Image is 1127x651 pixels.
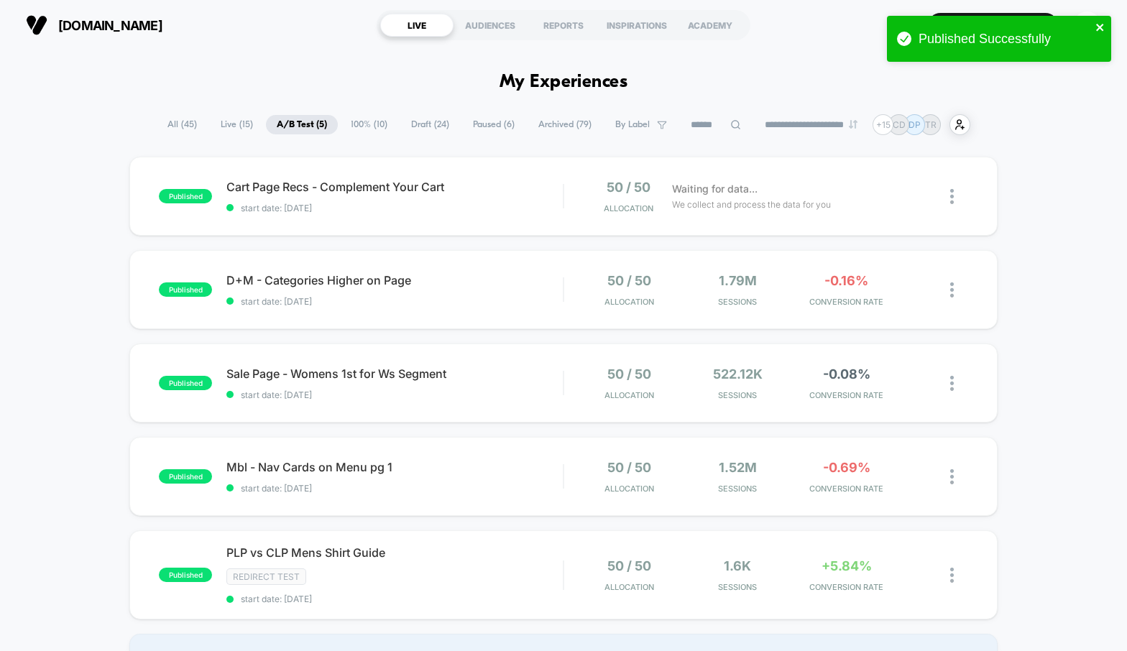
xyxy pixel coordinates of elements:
[226,389,563,400] span: start date: [DATE]
[687,390,788,400] span: Sessions
[226,483,563,494] span: start date: [DATE]
[226,460,563,474] span: Mbl - Nav Cards on Menu pg 1
[950,282,954,297] img: close
[873,114,893,135] div: + 15
[673,14,747,37] div: ACADEMY
[226,296,563,307] span: start date: [DATE]
[687,297,788,307] span: Sessions
[527,14,600,37] div: REPORTS
[159,282,212,297] span: published
[210,115,264,134] span: Live ( 15 )
[226,180,563,194] span: Cart Page Recs - Complement Your Cart
[1095,22,1105,35] button: close
[226,273,563,287] span: D+M - Categories Higher on Page
[607,558,651,573] span: 50 / 50
[796,390,897,400] span: CONVERSION RATE
[604,297,654,307] span: Allocation
[340,115,398,134] span: 100% ( 10 )
[22,14,167,37] button: [DOMAIN_NAME]
[893,119,906,130] p: CD
[226,594,563,604] span: start date: [DATE]
[58,18,162,33] span: [DOMAIN_NAME]
[719,460,757,475] span: 1.52M
[908,119,921,130] p: DP
[600,14,673,37] div: INSPIRATIONS
[380,14,454,37] div: LIVE
[528,115,602,134] span: Archived ( 79 )
[159,376,212,390] span: published
[950,568,954,583] img: close
[823,366,870,382] span: -0.08%
[919,32,1091,47] div: Published Successfully
[607,180,650,195] span: 50 / 50
[400,115,460,134] span: Draft ( 24 )
[796,297,897,307] span: CONVERSION RATE
[159,469,212,484] span: published
[159,568,212,582] span: published
[713,366,763,382] span: 522.12k
[687,484,788,494] span: Sessions
[604,203,653,213] span: Allocation
[823,460,870,475] span: -0.69%
[672,181,758,197] span: Waiting for data...
[719,273,757,288] span: 1.79M
[604,390,654,400] span: Allocation
[226,366,563,381] span: Sale Page - Womens 1st for Ws Segment
[607,273,651,288] span: 50 / 50
[604,484,654,494] span: Allocation
[796,484,897,494] span: CONVERSION RATE
[266,115,338,134] span: A/B Test ( 5 )
[462,115,525,134] span: Paused ( 6 )
[226,203,563,213] span: start date: [DATE]
[26,14,47,36] img: Visually logo
[607,366,651,382] span: 50 / 50
[159,189,212,203] span: published
[500,72,628,93] h1: My Experiences
[724,558,751,573] span: 1.6k
[687,582,788,592] span: Sessions
[157,115,208,134] span: All ( 45 )
[607,460,651,475] span: 50 / 50
[849,120,857,129] img: end
[615,119,650,130] span: By Label
[822,558,872,573] span: +5.84%
[454,14,527,37] div: AUDIENCES
[925,119,937,130] p: TR
[950,469,954,484] img: close
[950,376,954,391] img: close
[1069,11,1105,40] button: MM
[604,582,654,592] span: Allocation
[824,273,868,288] span: -0.16%
[226,545,563,560] span: PLP vs CLP Mens Shirt Guide
[226,568,306,585] span: Redirect Test
[796,582,897,592] span: CONVERSION RATE
[672,198,831,211] span: We collect and process the data for you
[1073,11,1101,40] div: MM
[950,189,954,204] img: close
